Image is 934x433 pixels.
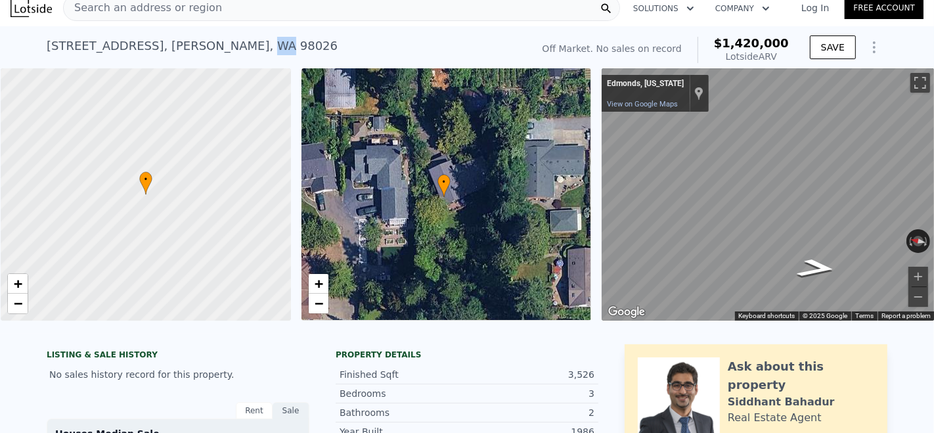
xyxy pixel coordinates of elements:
a: Open this area in Google Maps (opens a new window) [605,304,648,321]
div: Finished Sqft [340,368,467,381]
div: 3 [467,387,594,400]
div: Off Market. No sales on record [543,42,682,55]
span: $1,420,000 [714,36,789,50]
div: • [139,171,152,194]
span: − [314,295,322,311]
div: 2 [467,406,594,419]
img: Google [605,304,648,321]
div: Bathrooms [340,406,467,419]
button: Show Options [861,34,887,60]
div: Lotside ARV [714,50,789,63]
a: Show location on map [694,86,703,101]
span: © 2025 Google [803,312,847,319]
a: Zoom out [309,294,328,313]
div: 3,526 [467,368,594,381]
button: SAVE [810,35,856,59]
a: Log In [786,1,845,14]
div: No sales history record for this property. [47,363,309,386]
a: Report a problem [881,312,931,319]
button: Toggle fullscreen view [910,73,930,93]
div: Rent [236,402,273,419]
span: • [437,176,451,188]
a: Zoom in [8,274,28,294]
span: + [14,275,22,292]
div: Siddhant Bahadur [728,394,835,410]
div: Sale [273,402,309,419]
path: Go South [780,254,853,283]
button: Zoom in [908,267,928,286]
span: − [14,295,22,311]
div: Real Estate Agent [728,410,822,426]
button: Reset the view [906,234,931,248]
div: Property details [336,350,598,360]
button: Rotate counterclockwise [906,229,914,253]
a: Zoom out [8,294,28,313]
div: Edmonds, [US_STATE] [607,79,684,89]
a: View on Google Maps [607,100,678,108]
a: Zoom in [309,274,328,294]
div: Ask about this property [728,357,874,394]
button: Zoom out [908,287,928,307]
div: Bedrooms [340,387,467,400]
button: Keyboard shortcuts [738,311,795,321]
div: • [437,174,451,197]
a: Terms (opens in new tab) [855,312,874,319]
div: [STREET_ADDRESS] , [PERSON_NAME] , WA 98026 [47,37,338,55]
span: • [139,173,152,185]
button: Rotate clockwise [923,229,931,253]
span: + [314,275,322,292]
div: LISTING & SALE HISTORY [47,350,309,363]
